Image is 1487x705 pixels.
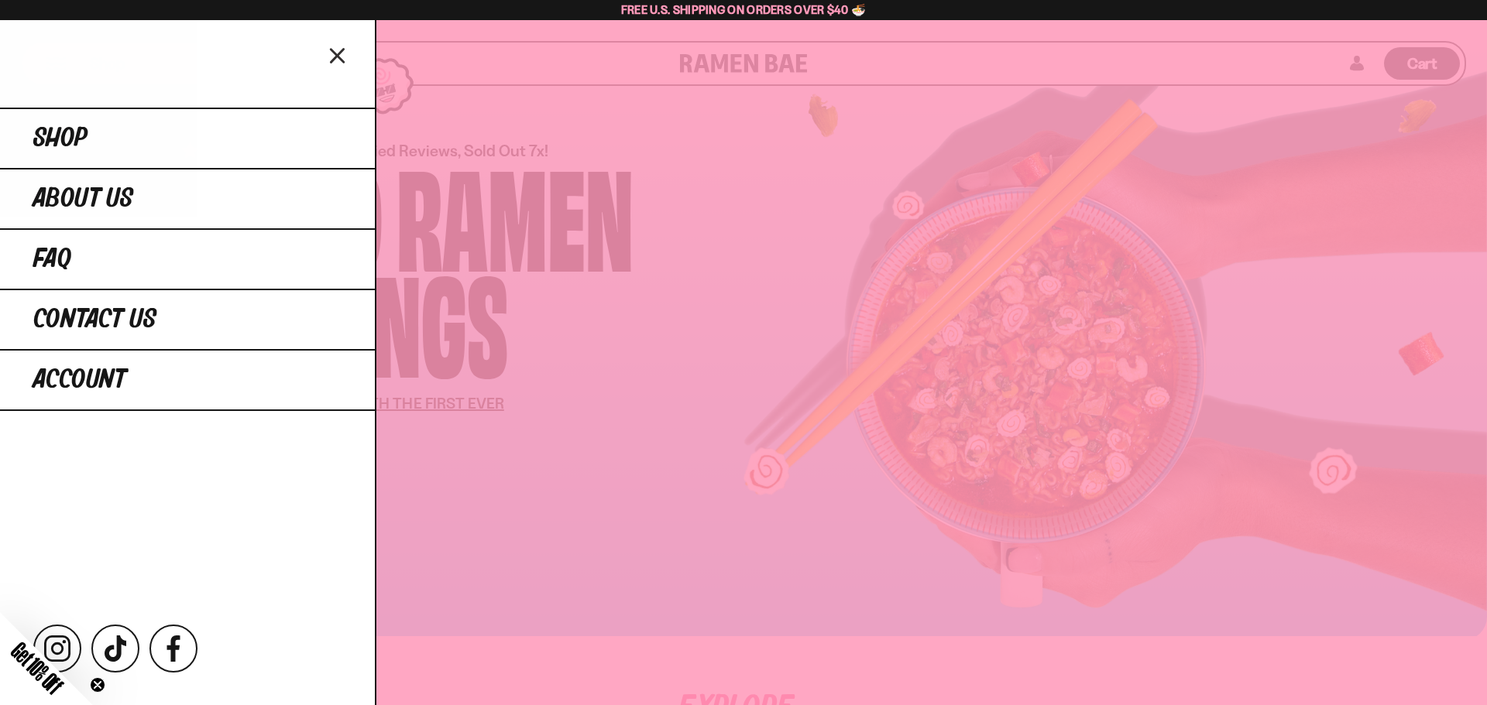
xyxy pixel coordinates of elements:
[33,185,133,213] span: About Us
[621,2,867,17] span: Free U.S. Shipping on Orders over $40 🍜
[325,41,352,68] button: Close menu
[33,245,71,273] span: FAQ
[7,638,67,698] span: Get 10% Off
[33,366,126,394] span: Account
[33,306,156,334] span: Contact Us
[33,125,88,152] span: Shop
[90,677,105,693] button: Close teaser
